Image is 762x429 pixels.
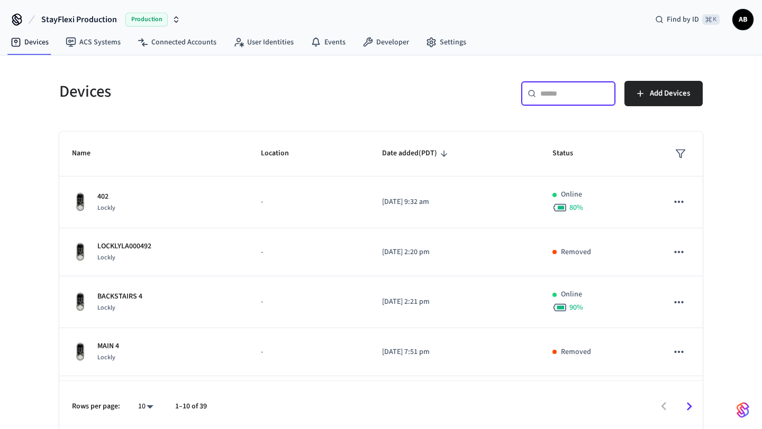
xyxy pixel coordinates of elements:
p: Removed [561,247,591,258]
p: [DATE] 2:21 pm [382,296,527,307]
span: Lockly [97,353,115,362]
span: Name [72,145,104,162]
h5: Devices [59,81,375,102]
span: Production [125,13,168,26]
span: Lockly [97,303,115,312]
p: BACKSTAIRS 4 [97,291,142,302]
span: Status [552,145,587,162]
p: Online [561,289,582,300]
a: Settings [418,33,475,52]
div: 10 [133,399,158,414]
span: Find by ID [667,14,699,25]
a: ACS Systems [57,33,129,52]
p: [DATE] 2:20 pm [382,247,527,258]
p: - [261,197,357,208]
img: Lockly Vision Lock, Front [72,192,89,212]
p: - [261,247,357,258]
img: Lockly Vision Lock, Front [72,242,89,262]
a: User Identities [225,33,302,52]
img: Lockly Vision Lock, Front [72,292,89,312]
span: Lockly [97,203,115,212]
div: Find by ID⌘ K [647,10,728,29]
p: Online [561,189,582,200]
p: 402 [97,191,115,202]
p: MAIN 4 [97,341,119,352]
img: Lockly Vision Lock, Front [72,342,89,362]
span: Location [261,145,303,162]
span: 90 % [569,302,583,313]
a: Events [302,33,354,52]
p: LOCKLYLA000492 [97,241,151,252]
a: Devices [2,33,57,52]
span: Date added(PDT) [382,145,451,162]
button: Go to next page [677,394,702,419]
span: ⌘ K [702,14,720,25]
p: 1–10 of 39 [175,401,207,412]
span: 80 % [569,202,583,213]
p: - [261,296,357,307]
button: Add Devices [624,81,703,106]
p: [DATE] 7:51 pm [382,347,527,358]
p: Removed [561,347,591,358]
p: [DATE] 9:32 am [382,197,527,208]
p: - [261,347,357,358]
p: Rows per page: [72,401,120,412]
span: AB [733,10,752,29]
button: AB [732,9,754,30]
img: SeamLogoGradient.69752ec5.svg [737,402,749,418]
span: StayFlexi Production [41,13,117,26]
a: Developer [354,33,418,52]
a: Connected Accounts [129,33,225,52]
span: Add Devices [650,87,690,100]
span: Lockly [97,253,115,262]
